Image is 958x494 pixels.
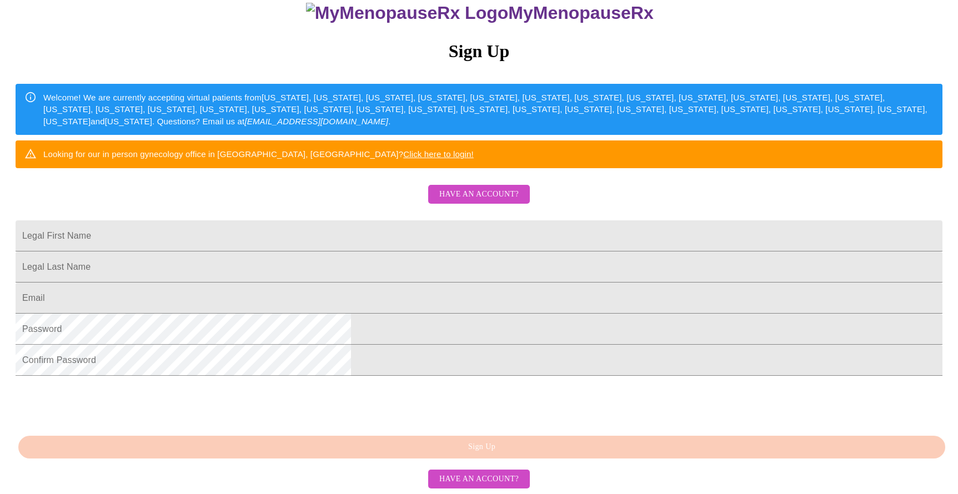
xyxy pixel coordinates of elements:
[428,470,530,489] button: Have an account?
[17,3,943,23] h3: MyMenopauseRx
[16,381,184,425] iframe: reCAPTCHA
[16,41,942,62] h3: Sign Up
[439,188,519,201] span: Have an account?
[428,185,530,204] button: Have an account?
[244,117,388,126] em: [EMAIL_ADDRESS][DOMAIN_NAME]
[306,3,508,23] img: MyMenopauseRx Logo
[439,472,519,486] span: Have an account?
[403,149,474,159] a: Click here to login!
[43,87,934,132] div: Welcome! We are currently accepting virtual patients from [US_STATE], [US_STATE], [US_STATE], [US...
[425,473,533,483] a: Have an account?
[425,197,533,206] a: Have an account?
[43,144,474,164] div: Looking for our in person gynecology office in [GEOGRAPHIC_DATA], [GEOGRAPHIC_DATA]?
